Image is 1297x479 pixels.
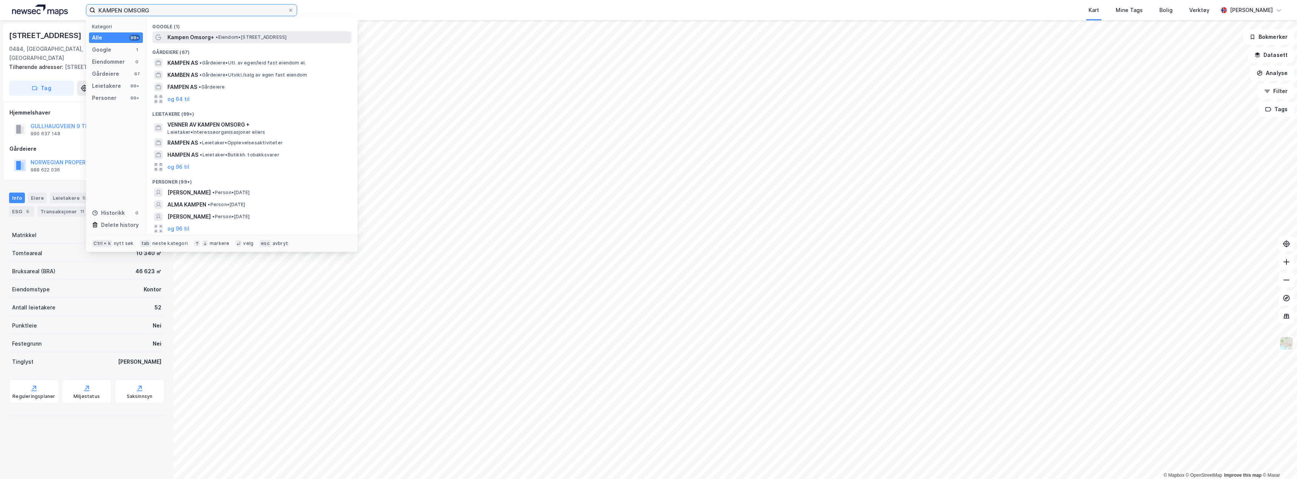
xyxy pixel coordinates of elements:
[1259,102,1294,117] button: Tags
[1250,66,1294,81] button: Analyse
[12,339,41,348] div: Festegrunn
[9,64,65,70] span: Tilhørende adresser:
[167,188,211,197] span: [PERSON_NAME]
[50,193,92,203] div: Leietakere
[9,29,83,41] div: [STREET_ADDRESS]
[146,105,357,119] div: Leietakere (99+)
[12,249,42,258] div: Tomteareal
[9,44,106,63] div: 0484, [GEOGRAPHIC_DATA], [GEOGRAPHIC_DATA]
[1258,84,1294,99] button: Filter
[1186,473,1222,478] a: OpenStreetMap
[167,95,190,104] button: og 64 til
[199,140,283,146] span: Leietaker • Opplevelsesaktiviteter
[199,72,202,78] span: •
[28,193,47,203] div: Eiere
[129,83,140,89] div: 99+
[101,220,139,230] div: Delete history
[200,152,202,158] span: •
[167,200,206,209] span: ALMA KAMPEN
[199,72,307,78] span: Gårdeiere • Utvikl./salg av egen fast eiendom
[1088,6,1099,15] div: Kart
[167,70,198,80] span: KAMBEN AS
[92,93,117,103] div: Personer
[134,210,140,216] div: 0
[167,33,214,42] span: Kampen Omsorg+
[78,208,86,215] div: 11
[167,58,198,67] span: KAMPEN AS
[1259,443,1297,479] iframe: Chat Widget
[199,140,202,145] span: •
[9,108,164,117] div: Hjemmelshaver
[146,43,357,57] div: Gårdeiere (67)
[12,267,55,276] div: Bruksareal (BRA)
[1159,6,1173,15] div: Bolig
[1243,29,1294,44] button: Bokmerker
[31,131,60,137] div: 990 637 148
[167,212,211,221] span: [PERSON_NAME]
[81,194,89,202] div: 52
[273,240,288,246] div: avbryt
[212,190,250,196] span: Person • [DATE]
[92,69,119,78] div: Gårdeiere
[199,60,306,66] span: Gårdeiere • Utl. av egen/leid fast eiendom el.
[200,152,279,158] span: Leietaker • Butikkh. tobakksvarer
[1259,443,1297,479] div: Kontrollprogram for chat
[92,81,121,90] div: Leietakere
[167,83,197,92] span: FAMPEN AS
[12,393,55,399] div: Reguleringsplaner
[9,193,25,203] div: Info
[155,303,161,312] div: 52
[12,5,68,16] img: logo.a4113a55bc3d86da70a041830d287a7e.svg
[12,303,55,312] div: Antall leietakere
[1116,6,1143,15] div: Mine Tags
[127,393,153,399] div: Saksinnsyn
[1279,336,1294,350] img: Z
[37,206,89,217] div: Transaksjoner
[1230,6,1273,15] div: [PERSON_NAME]
[144,285,161,294] div: Kontor
[243,240,253,246] div: velg
[216,34,287,40] span: Eiendom • [STREET_ADDRESS]
[167,162,189,171] button: og 96 til
[210,240,229,246] div: markere
[146,173,357,187] div: Personer (99+)
[92,45,111,54] div: Google
[152,240,188,246] div: neste kategori
[12,357,34,366] div: Tinglyst
[9,63,158,72] div: [STREET_ADDRESS]
[136,249,161,258] div: 10 340 ㎡
[167,138,198,147] span: RAMPEN AS
[1248,47,1294,63] button: Datasett
[1164,473,1184,478] a: Mapbox
[31,167,60,173] div: 988 622 036
[24,208,31,215] div: 5
[212,190,215,195] span: •
[208,202,210,207] span: •
[212,214,250,220] span: Person • [DATE]
[208,202,245,208] span: Person • [DATE]
[12,321,37,330] div: Punktleie
[135,267,161,276] div: 46 623 ㎡
[12,231,37,240] div: Matrikkel
[12,285,50,294] div: Eiendomstype
[118,357,161,366] div: [PERSON_NAME]
[140,240,151,247] div: tab
[134,71,140,77] div: 67
[74,393,100,399] div: Miljøstatus
[92,33,102,42] div: Alle
[1189,6,1210,15] div: Verktøy
[212,214,215,219] span: •
[146,18,357,31] div: Google (1)
[134,47,140,53] div: 1
[9,81,74,96] button: Tag
[167,224,189,233] button: og 96 til
[95,5,288,16] input: Søk på adresse, matrikkel, gårdeiere, leietakere eller personer
[129,35,140,41] div: 99+
[199,60,202,66] span: •
[129,95,140,101] div: 99+
[92,208,125,217] div: Historikk
[9,144,164,153] div: Gårdeiere
[199,84,201,90] span: •
[134,59,140,65] div: 0
[216,34,218,40] span: •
